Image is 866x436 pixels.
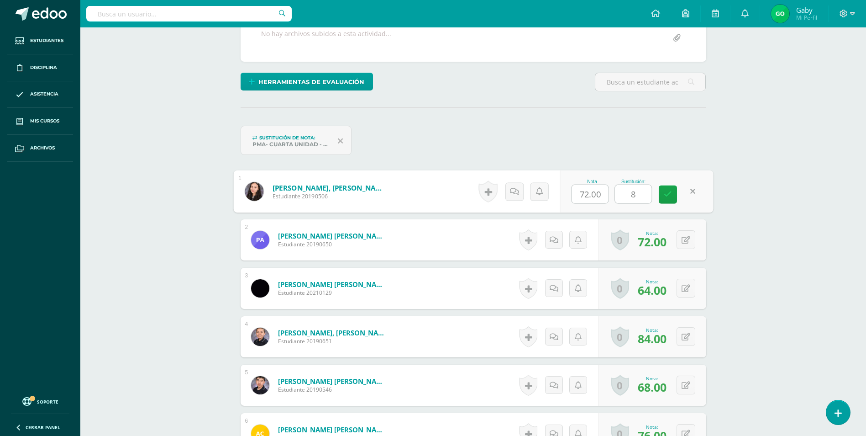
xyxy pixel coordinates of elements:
img: 52c6a547d3e5ceb6647bead920684466.png [771,5,789,23]
span: Estudiante 20190506 [272,192,385,201]
div: No hay archivos subidos a esta actividad... [261,29,391,47]
a: 0 [611,375,629,396]
span: Asistencia [30,90,58,98]
div: PMA- CUARTA UNIDAD - Mayor [252,141,331,148]
span: Estudiante 20210129 [278,289,388,297]
span: 68.00 [638,379,667,395]
input: 0-100.0 [572,185,608,203]
a: Archivos [7,135,73,162]
a: 0 [611,326,629,347]
img: 4d49197a6c414fe121ca65131f8e5cc1.png [251,279,269,298]
span: Estudiante 20190546 [278,386,388,393]
span: Cerrar panel [26,424,60,431]
div: Nota: [638,230,667,236]
span: 84.00 [638,331,667,346]
input: Busca un estudiante aquí... [595,73,705,91]
a: Estudiantes [7,27,73,54]
img: 32afa18bd41b127e24e015edbb76f621.png [251,328,269,346]
span: Mi Perfil [796,14,817,21]
div: Nota: [638,327,667,333]
a: [PERSON_NAME] [PERSON_NAME] [278,231,388,240]
a: 0 [611,278,629,299]
span: Sustitución de nota: [259,135,315,141]
a: Asistencia [7,81,73,108]
span: Disciplina [30,64,57,71]
span: 72.00 [638,234,667,250]
div: Sustitución: [614,179,652,184]
input: Busca un usuario... [86,6,292,21]
span: Mis cursos [30,117,59,125]
a: 0 [611,229,629,250]
span: Gaby [796,5,817,15]
a: Mis cursos [7,108,73,135]
a: Soporte [11,395,69,407]
a: [PERSON_NAME], [PERSON_NAME] [272,183,385,192]
img: 13c4d4204767a30d376a5569e814d7f2.png [245,182,263,201]
div: Nota: [638,424,667,430]
span: Herramientas de evaluación [258,74,364,90]
a: [PERSON_NAME] [PERSON_NAME] [278,280,388,289]
a: [PERSON_NAME] [PERSON_NAME] [278,425,388,434]
div: Nota: [638,278,667,285]
div: Nota [571,179,613,184]
span: Estudiante 20190650 [278,240,388,248]
span: Soporte [37,399,58,405]
img: b3cf92e7274ef8d017ba7dbc1fa03f9d.png [251,376,269,394]
a: Disciplina [7,54,73,81]
span: Estudiante 20190651 [278,337,388,345]
span: 64.00 [638,282,667,298]
a: [PERSON_NAME], [PERSON_NAME] [278,328,388,337]
span: Archivos [30,144,55,152]
input: 0-100.0 [615,185,651,203]
a: [PERSON_NAME] [PERSON_NAME] [278,377,388,386]
a: Herramientas de evaluación [241,73,373,90]
div: Nota: [638,375,667,382]
img: 28d0092529ecc21c5fb6237650bc0abd.png [251,231,269,249]
span: Estudiantes [30,37,63,44]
